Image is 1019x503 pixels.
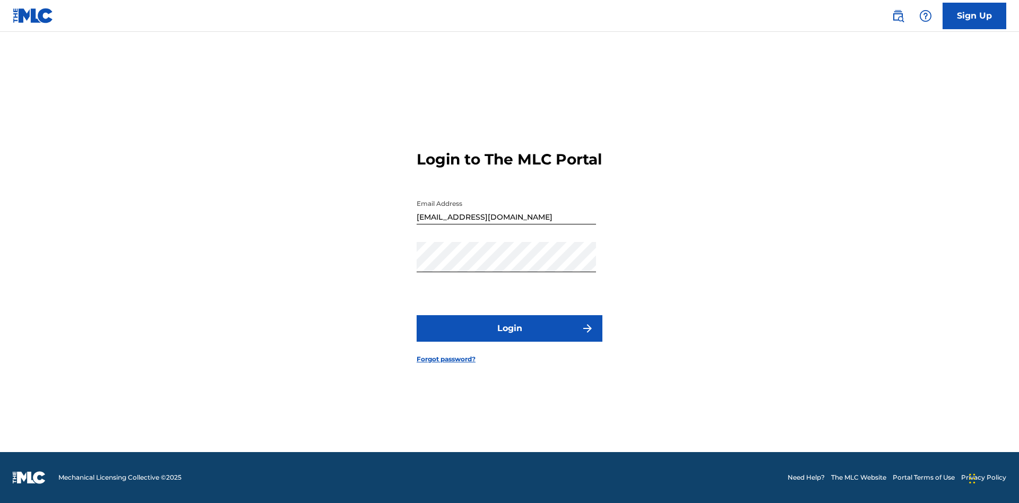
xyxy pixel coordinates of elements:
[887,5,909,27] a: Public Search
[831,473,886,482] a: The MLC Website
[58,473,182,482] span: Mechanical Licensing Collective © 2025
[892,10,904,22] img: search
[969,463,975,495] div: Drag
[893,473,955,482] a: Portal Terms of Use
[417,150,602,169] h3: Login to The MLC Portal
[417,315,602,342] button: Login
[417,354,476,364] a: Forgot password?
[788,473,825,482] a: Need Help?
[915,5,936,27] div: Help
[13,8,54,23] img: MLC Logo
[943,3,1006,29] a: Sign Up
[13,471,46,484] img: logo
[966,452,1019,503] iframe: Chat Widget
[919,10,932,22] img: help
[961,473,1006,482] a: Privacy Policy
[581,322,594,335] img: f7272a7cc735f4ea7f67.svg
